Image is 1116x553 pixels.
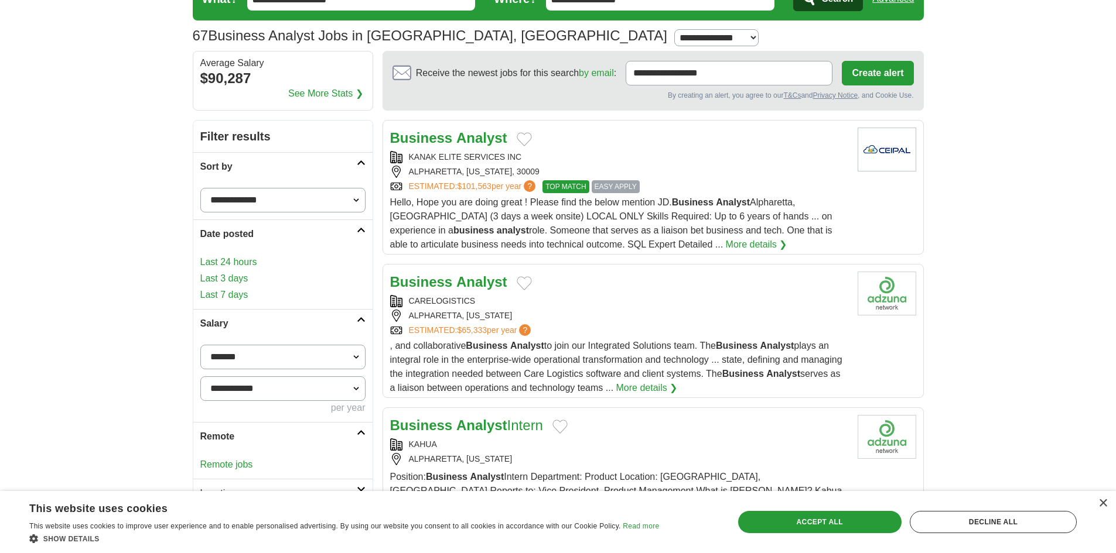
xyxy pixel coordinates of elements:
[470,472,504,482] strong: Analyst
[193,25,209,46] span: 67
[390,130,507,146] a: Business Analyst
[200,68,366,89] div: $90,287
[738,511,902,533] div: Accept all
[29,522,621,530] span: This website uses cookies to improve user experience and to enable personalised advertising. By u...
[456,130,507,146] strong: Analyst
[200,288,366,302] a: Last 7 days
[390,130,453,146] strong: Business
[726,238,787,252] a: More details ❯
[813,91,858,99] a: Privacy Notice
[200,459,253,469] a: Remote jobs
[200,486,357,500] h2: Location
[592,180,640,193] span: EASY APPLY
[716,341,757,351] strong: Business
[288,87,363,101] a: See More Stats ❯
[517,276,532,290] button: Add to favorite jobs
[29,498,630,516] div: This website uses cookies
[390,274,453,290] strong: Business
[524,180,535,192] span: ?
[517,132,532,146] button: Add to favorite jobs
[409,180,538,193] a: ESTIMATED:$101,563per year?
[390,295,848,307] div: CARELOGISTICS
[193,121,373,152] h2: Filter results
[716,197,750,207] strong: Analyst
[200,401,366,415] div: per year
[193,422,373,451] a: Remote
[390,151,848,163] div: KANAK ELITE SERVICES INC
[858,415,916,459] img: Company logo
[200,272,366,286] a: Last 3 days
[858,272,916,315] img: Company logo
[193,309,373,338] a: Salary
[193,28,668,43] h1: Business Analyst Jobs in [GEOGRAPHIC_DATA], [GEOGRAPHIC_DATA]
[616,381,678,395] a: More details ❯
[390,274,507,290] a: Business Analyst
[29,533,659,544] div: Show details
[760,341,794,351] strong: Analyst
[1098,499,1107,508] div: Close
[497,225,529,235] strong: analyst
[426,472,467,482] strong: Business
[193,479,373,507] a: Location
[390,417,543,433] a: Business AnalystIntern
[393,90,914,101] div: By creating an alert, you agree to our and , and Cookie Use.
[510,341,544,351] strong: Analyst
[910,511,1077,533] div: Decline all
[722,369,764,379] strong: Business
[672,197,714,207] strong: Business
[390,197,832,249] span: Hello, Hope you are doing great ! Please find the below mention JD. Alpharetta, [GEOGRAPHIC_DATA]...
[519,324,531,336] span: ?
[579,68,614,78] a: by email
[200,430,357,444] h2: Remote
[390,453,848,465] div: ALPHARETTA, [US_STATE]
[193,219,373,248] a: Date posted
[409,324,534,336] a: ESTIMATED:$65,333per year?
[453,225,494,235] strong: business
[200,255,366,269] a: Last 24 hours
[200,317,357,331] h2: Salary
[783,91,801,99] a: T&Cs
[200,59,366,68] div: Average Salary
[43,535,100,543] span: Show details
[390,472,842,538] span: Position: Intern Department: Product Location: [GEOGRAPHIC_DATA], [GEOGRAPHIC_DATA] Reports to: V...
[390,166,848,178] div: ALPHARETTA, [US_STATE], 30009
[542,180,589,193] span: TOP MATCH
[552,420,568,434] button: Add to favorite jobs
[842,61,913,85] button: Create alert
[390,438,848,451] div: KAHUA
[457,325,487,335] span: $65,333
[390,310,848,322] div: ALPHARETTA, [US_STATE]
[193,152,373,181] a: Sort by
[456,274,507,290] strong: Analyst
[200,160,357,174] h2: Sort by
[416,66,616,80] span: Receive the newest jobs for this search :
[623,522,659,530] a: Read more, opens a new window
[390,417,453,433] strong: Business
[858,128,916,171] img: Company logo
[766,369,800,379] strong: Analyst
[390,341,842,393] span: , and collaborative to join our Integrated Solutions team. The plays an integral role in the ente...
[457,181,491,191] span: $101,563
[466,341,507,351] strong: Business
[456,417,507,433] strong: Analyst
[200,227,357,241] h2: Date posted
